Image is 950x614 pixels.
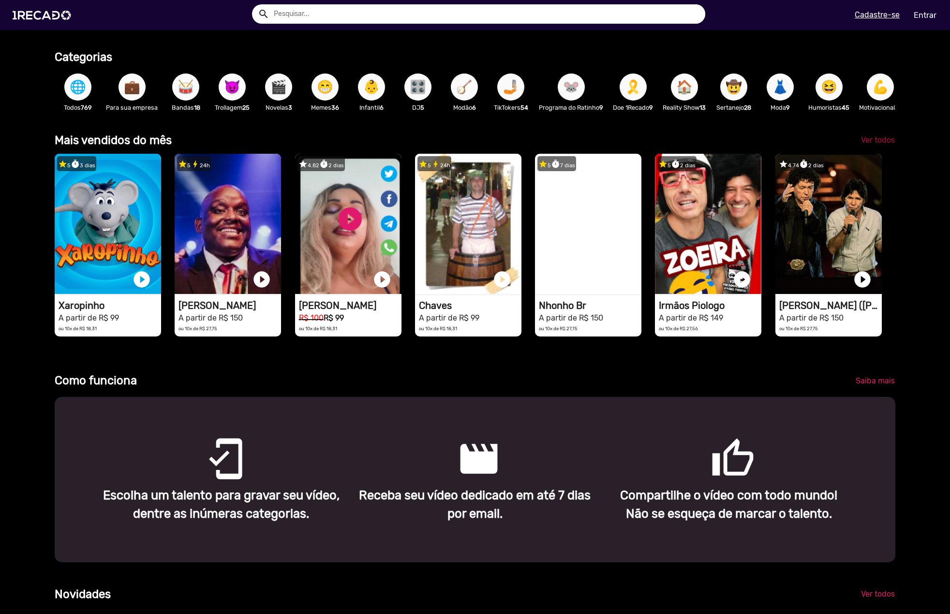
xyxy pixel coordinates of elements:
[299,326,337,331] small: ou 10x de R$ 18,31
[124,73,140,101] span: 💼
[288,104,292,111] b: 3
[671,73,698,101] button: 🏠
[775,154,882,294] video: 1RECADO vídeos dedicados para fãs e empresas
[856,376,895,385] span: Saiba mais
[81,104,92,111] b: 769
[779,313,844,322] small: A partir de R$ 150
[715,103,752,112] p: Sertanejo
[779,300,882,311] h1: [PERSON_NAME] ([PERSON_NAME] & [PERSON_NAME])
[853,270,872,289] a: play_circle_filled
[59,300,161,311] h1: Xaropinho
[363,73,380,101] span: 👶
[419,313,479,322] small: A partir de R$ 99
[55,154,161,294] video: 1RECADO vídeos dedicados para fãs e empresas
[372,270,392,289] a: play_circle_filled
[404,73,431,101] button: 🎛️
[842,104,849,111] b: 45
[472,104,476,111] b: 6
[620,73,647,101] button: 🎗️
[317,73,333,101] span: 😁
[726,73,742,101] span: 🤠
[70,73,86,101] span: 🌐
[861,589,895,599] span: Ver todos
[299,313,324,322] small: R$ 100
[895,104,901,111] b: 31
[786,104,790,111] b: 9
[312,73,339,101] button: 😁
[625,73,641,101] span: 🎗️
[711,437,722,448] mat-icon: thumb_up_outlined
[659,300,761,311] h1: Irmãos Piologo
[358,73,385,101] button: 👶
[178,326,217,331] small: ou 10x de R$ 27,75
[167,103,204,112] p: Bandas
[194,104,200,111] b: 18
[659,313,723,322] small: A partir de R$ 149
[224,73,240,101] span: 😈
[539,103,603,112] p: Programa do Ratinho
[410,73,426,101] span: 🎛️
[324,313,344,322] b: R$ 99
[861,135,895,145] span: Ver todos
[55,133,172,147] b: Mais vendidos do mês
[178,313,243,322] small: A partir de R$ 150
[254,5,271,22] button: Example home icon
[655,154,761,294] video: 1RECADO vídeos dedicados para fãs e empresas
[613,103,653,112] p: Doe 1Recado
[609,486,848,523] p: Compartilhe o vídeo com todo mundo! Não se esqueça de marcar o talento.
[132,270,151,289] a: play_circle_filled
[419,300,521,311] h1: Chaves
[659,326,698,331] small: ou 10x de R$ 27,56
[762,103,799,112] p: Moda
[299,300,401,311] h1: [PERSON_NAME]
[55,587,111,601] b: Novidades
[219,73,246,101] button: 😈
[599,104,603,111] b: 9
[307,103,343,112] p: Memes
[732,270,752,289] a: play_circle_filled
[535,154,641,294] video: 1RECADO vídeos dedicados para fãs e empresas
[203,437,215,448] mat-icon: mobile_friendly
[270,73,287,101] span: 🎬
[178,73,194,101] span: 🥁
[331,104,339,111] b: 36
[558,73,585,101] button: 🐭
[676,73,693,101] span: 🏠
[380,104,384,111] b: 6
[772,73,788,101] span: 👗
[106,103,158,112] p: Para sua empresa
[649,104,653,111] b: 9
[855,10,900,19] u: Cadastre-se
[420,104,424,111] b: 5
[400,103,436,112] p: DJ
[867,73,894,101] button: 💪
[260,103,297,112] p: Novelas
[539,300,641,311] h1: Nhonho Br
[699,104,706,111] b: 13
[102,486,341,523] p: Escolha um talento para gravar seu vídeo, dentre as inúmeras categorias.
[172,73,199,101] button: 🥁
[663,103,706,112] p: Reality Show
[295,154,401,294] video: 1RECADO vídeos dedicados para fãs e empresas
[258,8,269,20] mat-icon: Example home icon
[563,73,579,101] span: 🐭
[252,270,271,289] a: play_circle_filled
[356,486,595,523] p: Receba seu vídeo dedicado em até 7 dias por email.
[779,326,818,331] small: ou 10x de R$ 27,75
[451,73,478,101] button: 🪕
[539,313,603,322] small: A partir de R$ 150
[821,73,837,101] span: 😆
[64,73,91,101] button: 🌐
[59,313,119,322] small: A partir de R$ 99
[55,374,137,387] b: Como funciona
[119,73,146,101] button: 💼
[59,326,97,331] small: ou 10x de R$ 18,31
[265,73,292,101] button: 🎬
[907,7,943,24] a: Entrar
[816,73,843,101] button: 😆
[503,73,519,101] span: 🤳🏼
[720,73,747,101] button: 🤠
[457,437,468,448] mat-icon: movie
[848,372,903,390] a: Saiba mais
[419,326,457,331] small: ou 10x de R$ 18,31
